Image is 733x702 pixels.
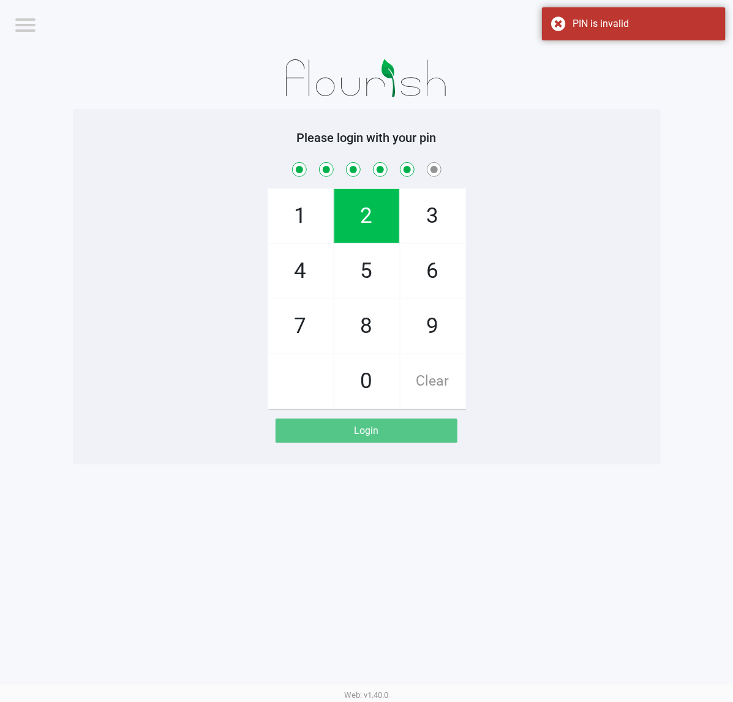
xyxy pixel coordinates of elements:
[334,354,399,408] span: 0
[400,189,465,243] span: 3
[268,299,333,353] span: 7
[573,17,716,31] div: PIN is invalid
[334,189,399,243] span: 2
[334,244,399,298] span: 5
[400,299,465,353] span: 9
[400,354,465,408] span: Clear
[268,244,333,298] span: 4
[400,244,465,298] span: 6
[334,299,399,353] span: 8
[345,690,389,700] span: Web: v1.40.0
[82,130,652,145] h5: Please login with your pin
[268,189,333,243] span: 1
